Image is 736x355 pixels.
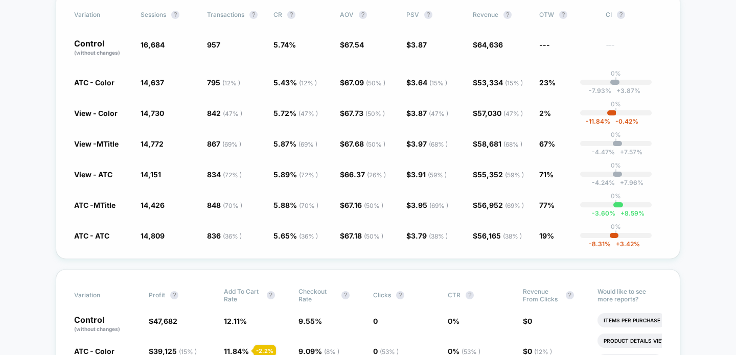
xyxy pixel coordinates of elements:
[473,201,524,209] span: $
[411,231,448,240] span: 3.79
[364,232,383,240] span: ( 50 % )
[149,291,165,299] span: Profit
[74,39,130,57] p: Control
[610,117,638,125] span: -0.42 %
[273,109,318,117] span: 5.72 %
[222,140,241,148] span: ( 69 % )
[477,78,523,87] span: 53,334
[473,231,522,240] span: $
[539,109,551,117] span: 2%
[273,201,318,209] span: 5.88 %
[396,291,404,299] button: ?
[373,317,378,325] span: 0
[473,170,524,179] span: $
[74,11,130,19] span: Variation
[364,202,383,209] span: ( 50 % )
[287,11,295,19] button: ?
[606,11,662,19] span: CI
[74,326,120,332] span: (without changes)
[224,317,247,325] span: 12.11 %
[207,78,240,87] span: 795
[597,313,666,327] li: Items Per Purchase
[503,11,512,19] button: ?
[406,201,448,209] span: $
[611,100,621,108] p: 0%
[611,240,640,248] span: 3.42 %
[616,87,620,94] span: +
[365,110,385,117] span: ( 50 % )
[615,138,617,146] p: |
[616,240,620,248] span: +
[539,231,554,240] span: 19%
[539,201,555,209] span: 77%
[340,11,354,18] span: AOV
[74,170,112,179] span: View - ATC
[207,231,242,240] span: 836
[366,140,385,148] span: ( 50 % )
[448,317,459,325] span: 0 %
[406,78,447,87] span: $
[298,288,336,303] span: Checkout Rate
[299,171,318,179] span: ( 72 % )
[477,201,524,209] span: 56,952
[473,139,522,148] span: $
[341,291,350,299] button: ?
[586,117,610,125] span: -11.84 %
[429,232,448,240] span: ( 38 % )
[344,40,364,49] span: 67.54
[222,79,240,87] span: ( 12 % )
[273,40,296,49] span: 5.74 %
[223,232,242,240] span: ( 36 % )
[620,148,624,156] span: +
[340,139,385,148] span: $
[406,170,447,179] span: $
[298,110,318,117] span: ( 47 % )
[611,161,621,169] p: 0%
[473,11,498,18] span: Revenue
[539,40,550,49] span: ---
[149,317,177,325] span: $
[74,288,130,303] span: Variation
[597,334,691,348] li: Product Details Views Rate
[606,42,662,57] span: ---
[223,202,242,209] span: ( 70 % )
[539,78,556,87] span: 23%
[615,230,617,238] p: |
[267,291,275,299] button: ?
[615,108,617,115] p: |
[505,202,524,209] span: ( 69 % )
[367,171,386,179] span: ( 26 % )
[299,202,318,209] span: ( 70 % )
[74,231,109,240] span: ATC - ATC
[74,50,120,56] span: (without changes)
[429,140,448,148] span: ( 68 % )
[559,11,567,19] button: ?
[340,170,386,179] span: $
[359,11,367,19] button: ?
[477,109,523,117] span: 57,030
[473,40,503,49] span: $
[344,139,385,148] span: 67.68
[344,231,383,240] span: 67.18
[477,40,503,49] span: 64,636
[592,148,615,156] span: -4.47 %
[141,139,164,148] span: 14,772
[411,40,427,49] span: 3.87
[340,231,383,240] span: $
[207,40,220,49] span: 957
[273,231,318,240] span: 5.65 %
[428,171,447,179] span: ( 59 % )
[503,140,522,148] span: ( 68 % )
[207,109,242,117] span: 842
[273,11,282,18] span: CR
[207,201,242,209] span: 848
[597,288,662,303] p: Would like to see more reports?
[141,231,165,240] span: 14,809
[74,316,139,333] p: Control
[424,11,432,19] button: ?
[299,79,317,87] span: ( 12 % )
[477,231,522,240] span: 56,165
[620,209,625,217] span: +
[207,11,244,18] span: Transactions
[74,139,119,148] span: View -MTitle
